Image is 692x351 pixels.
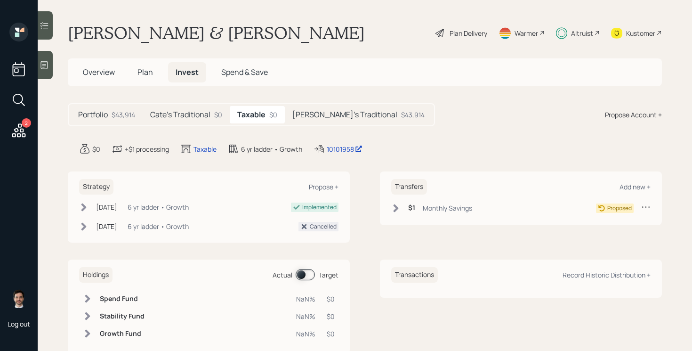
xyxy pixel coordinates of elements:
[96,202,117,212] div: [DATE]
[176,67,199,77] span: Invest
[221,67,268,77] span: Spend & Save
[296,311,315,321] div: NaN%
[620,182,651,191] div: Add new +
[292,110,397,119] h5: [PERSON_NAME]'s Traditional
[269,110,277,120] div: $0
[9,289,28,308] img: jonah-coleman-headshot.png
[214,110,222,120] div: $0
[22,118,31,128] div: 2
[92,144,100,154] div: $0
[327,311,335,321] div: $0
[408,204,415,212] h6: $1
[68,23,365,43] h1: [PERSON_NAME] & [PERSON_NAME]
[327,329,335,339] div: $0
[302,203,337,212] div: Implemented
[137,67,153,77] span: Plan
[79,267,113,283] h6: Holdings
[515,28,538,38] div: Warmer
[125,144,169,154] div: +$1 processing
[571,28,593,38] div: Altruist
[150,110,210,119] h5: Cate's Traditional
[78,110,108,119] h5: Portfolio
[193,144,217,154] div: Taxable
[128,202,189,212] div: 6 yr ladder • Growth
[319,270,338,280] div: Target
[391,179,427,195] h6: Transfers
[327,144,362,154] div: 10101958
[296,329,315,339] div: NaN%
[309,182,338,191] div: Propose +
[273,270,292,280] div: Actual
[100,312,145,320] h6: Stability Fund
[327,294,335,304] div: $0
[83,67,115,77] span: Overview
[128,221,189,231] div: 6 yr ladder • Growth
[450,28,487,38] div: Plan Delivery
[79,179,113,195] h6: Strategy
[296,294,315,304] div: NaN%
[310,222,337,231] div: Cancelled
[100,330,145,338] h6: Growth Fund
[8,319,30,328] div: Log out
[423,203,472,213] div: Monthly Savings
[563,270,651,279] div: Record Historic Distribution +
[626,28,655,38] div: Kustomer
[112,110,135,120] div: $43,914
[241,144,302,154] div: 6 yr ladder • Growth
[237,110,266,119] h5: Taxable
[96,221,117,231] div: [DATE]
[401,110,425,120] div: $43,914
[100,295,145,303] h6: Spend Fund
[605,110,662,120] div: Propose Account +
[391,267,438,283] h6: Transactions
[607,204,632,212] div: Proposed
